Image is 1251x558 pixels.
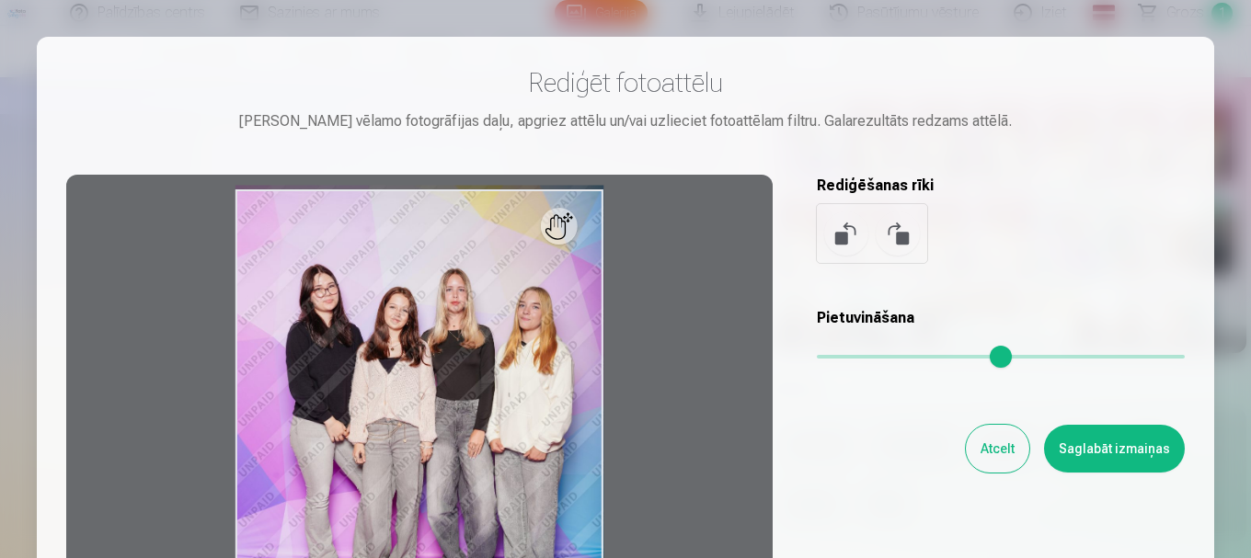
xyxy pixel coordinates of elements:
h5: Pietuvināšana [817,307,1185,329]
button: Saglabāt izmaiņas [1044,425,1185,473]
h5: Rediģēšanas rīki [817,175,1185,197]
div: [PERSON_NAME] vēlamo fotogrāfijas daļu, apgriez attēlu un/vai uzlieciet fotoattēlam filtru. Galar... [66,110,1185,132]
h3: Rediģēt fotoattēlu [66,66,1185,99]
button: Atcelt [966,425,1029,473]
